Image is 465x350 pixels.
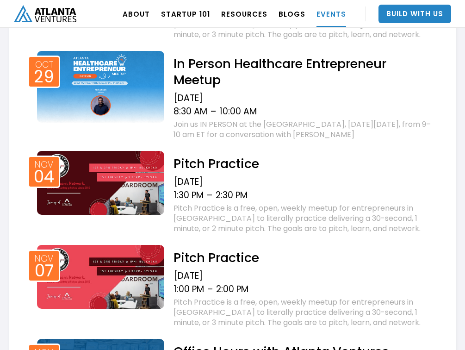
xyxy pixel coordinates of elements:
[211,106,216,117] div: –
[378,5,451,23] a: Build With Us
[174,176,433,187] div: [DATE]
[174,119,433,140] div: Join us IN PERSON at the [GEOGRAPHIC_DATA], [DATE][DATE], from 9–10 am ET for a conversation with...
[34,170,54,184] div: 04
[174,250,433,266] h2: Pitch Practice
[174,203,433,234] div: Pitch Practice is a free, open, weekly meetup for entrepreneurs in [GEOGRAPHIC_DATA] to literally...
[32,243,433,330] a: Event thumbNov07Pitch Practice[DATE]1:00 PM–2:00 PMPitch Practice is a free, open, weekly meetup ...
[174,56,433,88] h2: In Person Healthcare Entrepreneur Meetup
[32,149,433,236] a: Event thumbNov04Pitch Practice[DATE]1:30 PM–2:30 PMPitch Practice is a free, open, weekly meetup ...
[174,93,433,104] div: [DATE]
[32,49,433,142] a: Event thumbOct29In Person Healthcare Entrepreneur Meetup[DATE]8:30 AM–10:00 AMJoin us IN PERSON a...
[216,190,248,201] div: 2:30 PM
[123,1,150,27] a: ABOUT
[174,297,433,328] div: Pitch Practice is a free, open, weekly meetup for entrepreneurs in [GEOGRAPHIC_DATA] to literally...
[37,51,164,123] img: Event thumb
[35,254,53,263] div: Nov
[174,106,207,117] div: 8:30 AM
[174,190,204,201] div: 1:30 PM
[174,284,204,295] div: 1:00 PM
[174,156,433,172] h2: Pitch Practice
[219,106,257,117] div: 10:00 AM
[207,284,213,295] div: –
[35,264,54,278] div: 07
[37,151,164,214] img: Event thumb
[35,160,53,169] div: Nov
[37,245,164,308] img: Event thumb
[34,70,54,84] div: 29
[216,284,248,295] div: 2:00 PM
[221,1,267,27] a: RESOURCES
[316,1,346,27] a: EVENTS
[279,1,305,27] a: BLOGS
[35,60,53,69] div: Oct
[174,270,433,281] div: [DATE]
[161,1,210,27] a: Startup 101
[207,190,212,201] div: –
